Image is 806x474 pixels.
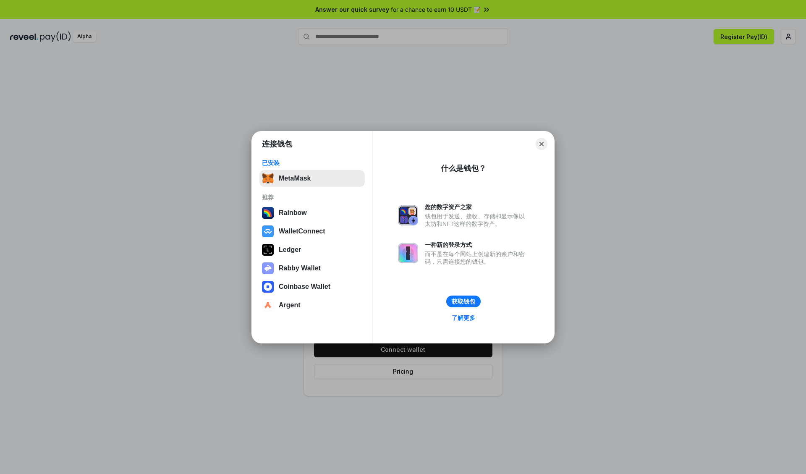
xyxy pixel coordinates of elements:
[259,223,365,240] button: WalletConnect
[262,225,274,237] img: svg+xml,%3Csvg%20width%3D%2228%22%20height%3D%2228%22%20viewBox%3D%220%200%2028%2028%22%20fill%3D...
[262,262,274,274] img: svg+xml,%3Csvg%20xmlns%3D%22http%3A%2F%2Fwww.w3.org%2F2000%2Fsvg%22%20fill%3D%22none%22%20viewBox...
[262,173,274,184] img: svg+xml,%3Csvg%20fill%3D%22none%22%20height%3D%2233%22%20viewBox%3D%220%200%2035%2033%22%20width%...
[441,163,486,173] div: 什么是钱包？
[259,241,365,258] button: Ledger
[536,138,547,150] button: Close
[259,170,365,187] button: MetaMask
[452,314,475,322] div: 了解更多
[452,298,475,305] div: 获取钱包
[259,260,365,277] button: Rabby Wallet
[425,203,529,211] div: 您的数字资产之家
[262,159,362,167] div: 已安装
[398,243,418,263] img: svg+xml,%3Csvg%20xmlns%3D%22http%3A%2F%2Fwww.w3.org%2F2000%2Fsvg%22%20fill%3D%22none%22%20viewBox...
[262,281,274,293] img: svg+xml,%3Csvg%20width%3D%2228%22%20height%3D%2228%22%20viewBox%3D%220%200%2028%2028%22%20fill%3D...
[279,264,321,272] div: Rabby Wallet
[398,205,418,225] img: svg+xml,%3Csvg%20xmlns%3D%22http%3A%2F%2Fwww.w3.org%2F2000%2Fsvg%22%20fill%3D%22none%22%20viewBox...
[447,312,480,323] a: 了解更多
[279,209,307,217] div: Rainbow
[279,246,301,254] div: Ledger
[425,212,529,228] div: 钱包用于发送、接收、存储和显示像以太坊和NFT这样的数字资产。
[425,250,529,265] div: 而不是在每个网站上创建新的账户和密码，只需连接您的钱包。
[279,228,325,235] div: WalletConnect
[279,175,311,182] div: MetaMask
[279,283,330,291] div: Coinbase Wallet
[446,296,481,307] button: 获取钱包
[259,278,365,295] button: Coinbase Wallet
[425,241,529,249] div: 一种新的登录方式
[262,299,274,311] img: svg+xml,%3Csvg%20width%3D%2228%22%20height%3D%2228%22%20viewBox%3D%220%200%2028%2028%22%20fill%3D...
[262,244,274,256] img: svg+xml,%3Csvg%20xmlns%3D%22http%3A%2F%2Fwww.w3.org%2F2000%2Fsvg%22%20width%3D%2228%22%20height%3...
[262,194,362,201] div: 推荐
[259,297,365,314] button: Argent
[259,204,365,221] button: Rainbow
[279,301,301,309] div: Argent
[262,139,292,149] h1: 连接钱包
[262,207,274,219] img: svg+xml,%3Csvg%20width%3D%22120%22%20height%3D%22120%22%20viewBox%3D%220%200%20120%20120%22%20fil...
